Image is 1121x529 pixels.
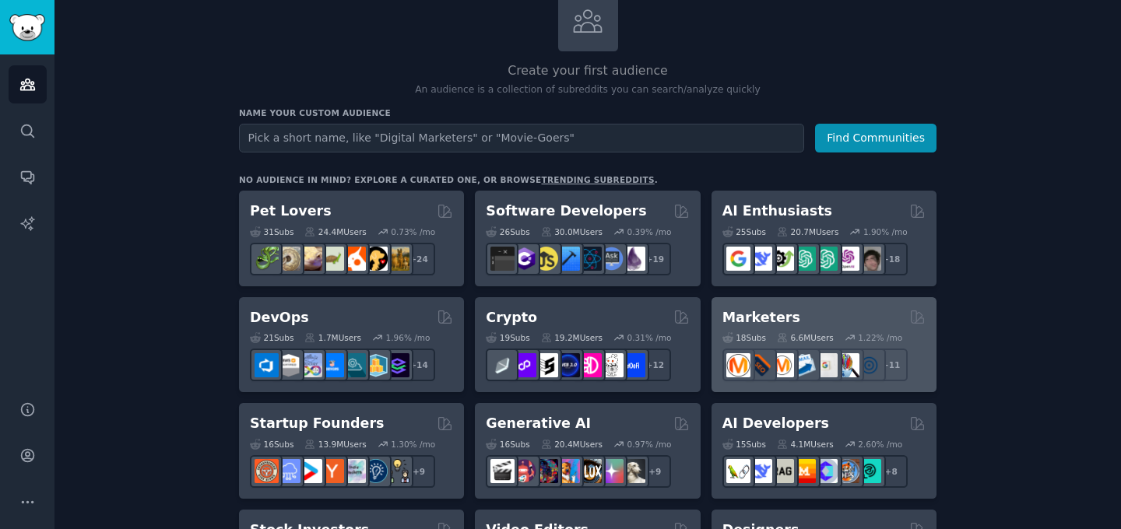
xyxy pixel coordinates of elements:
div: 6.6M Users [777,332,834,343]
img: leopardgeckos [298,247,322,271]
img: sdforall [556,459,580,483]
img: learnjavascript [534,247,558,271]
img: DreamBooth [621,459,645,483]
img: web3 [556,353,580,377]
div: + 12 [638,349,671,381]
div: 15 Sub s [722,439,766,450]
img: dogbreed [385,247,409,271]
img: platformengineering [342,353,366,377]
img: AskComputerScience [599,247,624,271]
h2: Generative AI [486,414,591,433]
img: FluxAI [578,459,602,483]
img: chatgpt_promptDesign [792,247,816,271]
img: startup [298,459,322,483]
img: iOSProgramming [556,247,580,271]
img: turtle [320,247,344,271]
div: 19.2M Users [541,332,603,343]
img: SaaS [276,459,300,483]
div: 4.1M Users [777,439,834,450]
img: csharp [512,247,536,271]
div: + 14 [402,349,435,381]
div: 20.7M Users [777,226,838,237]
img: starryai [599,459,624,483]
div: No audience in mind? Explore a curated one, or browse . [239,174,658,185]
img: content_marketing [726,353,750,377]
div: 16 Sub s [486,439,529,450]
div: 26 Sub s [486,226,529,237]
img: defi_ [621,353,645,377]
img: AItoolsCatalog [770,247,794,271]
h3: Name your custom audience [239,107,937,118]
img: llmops [835,459,859,483]
img: DeepSeek [748,459,772,483]
img: GoogleGeminiAI [726,247,750,271]
img: ArtificalIntelligence [857,247,881,271]
div: + 8 [875,455,908,488]
div: 20.4M Users [541,439,603,450]
img: GummySearch logo [9,14,45,41]
img: 0xPolygon [512,353,536,377]
img: EntrepreneurRideAlong [255,459,279,483]
img: AWS_Certified_Experts [276,353,300,377]
img: dalle2 [512,459,536,483]
img: growmybusiness [385,459,409,483]
img: MistralAI [792,459,816,483]
img: CryptoNews [599,353,624,377]
button: Find Communities [815,124,937,152]
div: 0.31 % /mo [627,332,672,343]
img: googleads [814,353,838,377]
div: 31 Sub s [250,226,293,237]
img: AskMarketing [770,353,794,377]
div: 1.22 % /mo [858,332,902,343]
img: Docker_DevOps [298,353,322,377]
div: 2.60 % /mo [858,439,902,450]
img: DeepSeek [748,247,772,271]
div: 30.0M Users [541,226,603,237]
div: 21 Sub s [250,332,293,343]
img: reactnative [578,247,602,271]
div: 1.90 % /mo [863,226,908,237]
img: OpenSourceAI [814,459,838,483]
img: LangChain [726,459,750,483]
img: aws_cdk [364,353,388,377]
img: deepdream [534,459,558,483]
div: 13.9M Users [304,439,366,450]
img: chatgpt_prompts_ [814,247,838,271]
img: Entrepreneurship [364,459,388,483]
div: 24.4M Users [304,226,366,237]
img: cockatiel [342,247,366,271]
img: ethstaker [534,353,558,377]
img: ballpython [276,247,300,271]
div: 25 Sub s [722,226,766,237]
div: + 24 [402,243,435,275]
div: + 11 [875,349,908,381]
img: herpetology [255,247,279,271]
img: defiblockchain [578,353,602,377]
img: ycombinator [320,459,344,483]
img: ethfinance [490,353,515,377]
img: AIDevelopersSociety [857,459,881,483]
h2: Pet Lovers [250,201,332,221]
img: indiehackers [342,459,366,483]
img: PetAdvice [364,247,388,271]
h2: Startup Founders [250,414,384,433]
div: 16 Sub s [250,439,293,450]
img: aivideo [490,459,515,483]
div: 18 Sub s [722,332,766,343]
img: MarketingResearch [835,353,859,377]
img: Emailmarketing [792,353,816,377]
h2: AI Developers [722,414,829,433]
a: trending subreddits [541,175,654,184]
img: PlatformEngineers [385,353,409,377]
div: 1.30 % /mo [391,439,435,450]
div: 0.39 % /mo [627,226,672,237]
p: An audience is a collection of subreddits you can search/analyze quickly [239,83,937,97]
img: DevOpsLinks [320,353,344,377]
div: 1.96 % /mo [386,332,430,343]
img: OnlineMarketing [857,353,881,377]
div: 0.97 % /mo [627,439,672,450]
h2: Create your first audience [239,61,937,81]
div: 1.7M Users [304,332,361,343]
div: 19 Sub s [486,332,529,343]
h2: AI Enthusiasts [722,201,832,221]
